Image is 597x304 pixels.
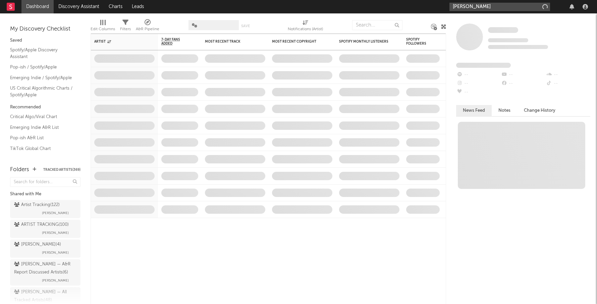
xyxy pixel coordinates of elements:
[10,85,74,98] a: US Critical Algorithmic Charts / Spotify/Apple
[10,124,74,131] a: Emerging Indie A&R List
[10,113,74,120] a: Critical Algo/Viral Chart
[14,221,69,229] div: ARTIST TRACKING ( 100 )
[517,105,562,116] button: Change History
[456,70,501,79] div: --
[10,259,80,286] a: [PERSON_NAME] — A&R Report Discussed Artists(6)[PERSON_NAME]
[488,38,528,42] span: Tracking Since: [DATE]
[10,25,80,33] div: My Discovery Checklist
[91,25,115,33] div: Edit Columns
[10,37,80,45] div: Saved
[10,200,80,218] a: Artist Tracking(122)[PERSON_NAME]
[136,17,159,36] div: A&R Pipeline
[91,17,115,36] div: Edit Columns
[42,249,69,257] span: [PERSON_NAME]
[272,40,322,44] div: Most Recent Copyright
[488,45,548,49] span: 0 fans last week
[42,209,69,217] span: [PERSON_NAME]
[501,70,545,79] div: --
[10,103,80,111] div: Recommended
[136,25,159,33] div: A&R Pipeline
[14,260,75,276] div: [PERSON_NAME] — A&R Report Discussed Artists ( 6 )
[339,40,389,44] div: Spotify Monthly Listeners
[406,38,430,46] div: Spotify Followers
[352,20,402,30] input: Search...
[288,25,323,33] div: Notifications (Artist)
[10,145,74,152] a: TikTok Global Chart
[241,24,250,28] button: Save
[288,17,323,36] div: Notifications (Artist)
[456,63,511,68] span: Fans Added by Platform
[456,88,501,97] div: --
[120,25,131,33] div: Filters
[546,79,590,88] div: --
[120,17,131,36] div: Filters
[10,134,74,142] a: Pop-ish A&R List
[10,240,80,258] a: [PERSON_NAME](4)[PERSON_NAME]
[14,201,60,209] div: Artist Tracking ( 122 )
[456,79,501,88] div: --
[492,105,517,116] button: Notes
[449,3,550,11] input: Search for artists
[10,166,29,174] div: Folders
[501,79,545,88] div: --
[456,105,492,116] button: News Feed
[205,40,255,44] div: Most Recent Track
[546,70,590,79] div: --
[43,168,80,171] button: Tracked Artists(369)
[42,229,69,237] span: [PERSON_NAME]
[94,40,145,44] div: Artist
[42,276,69,285] span: [PERSON_NAME]
[161,38,188,46] span: 7-Day Fans Added
[10,74,74,82] a: Emerging Indie / Spotify/Apple
[10,190,80,198] div: Shared with Me
[488,27,518,33] span: Some Artist
[488,27,518,34] a: Some Artist
[10,46,74,60] a: Spotify/Apple Discovery Assistant
[10,63,74,71] a: Pop-ish / Spotify/Apple
[10,177,80,187] input: Search for folders...
[14,241,61,249] div: [PERSON_NAME] ( 4 )
[10,220,80,238] a: ARTIST TRACKING(100)[PERSON_NAME]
